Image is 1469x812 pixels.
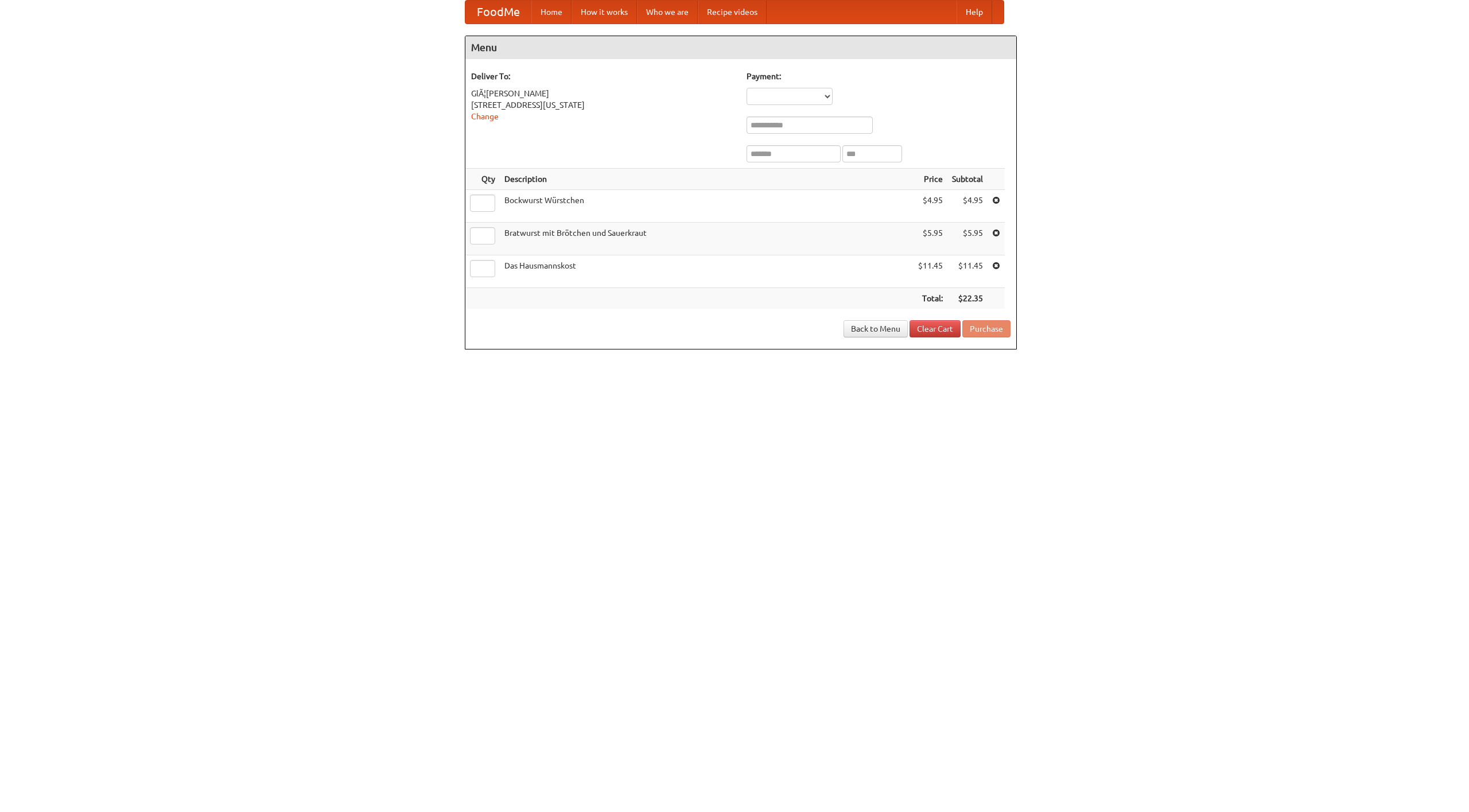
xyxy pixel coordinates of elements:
[947,190,988,223] td: $4.95
[947,255,988,288] td: $11.45
[471,99,735,111] div: [STREET_ADDRESS][US_STATE]
[572,1,637,24] a: How it works
[471,71,735,82] h5: Deliver To:
[947,169,988,190] th: Subtotal
[947,288,988,309] th: $22.35
[957,1,992,24] a: Help
[914,255,947,288] td: $11.45
[500,169,914,190] th: Description
[947,223,988,255] td: $5.95
[500,190,914,223] td: Bockwurst Würstchen
[914,223,947,255] td: $5.95
[471,88,735,99] div: GlÃ¦[PERSON_NAME]
[914,190,947,223] td: $4.95
[910,320,961,337] a: Clear Cart
[698,1,767,24] a: Recipe videos
[465,169,500,190] th: Qty
[914,169,947,190] th: Price
[465,36,1016,59] h4: Menu
[914,288,947,309] th: Total:
[500,255,914,288] td: Das Hausmannskost
[531,1,572,24] a: Home
[637,1,698,24] a: Who we are
[500,223,914,255] td: Bratwurst mit Brötchen und Sauerkraut
[844,320,908,337] a: Back to Menu
[747,71,1011,82] h5: Payment:
[465,1,531,24] a: FoodMe
[962,320,1011,337] button: Purchase
[471,112,499,121] a: Change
